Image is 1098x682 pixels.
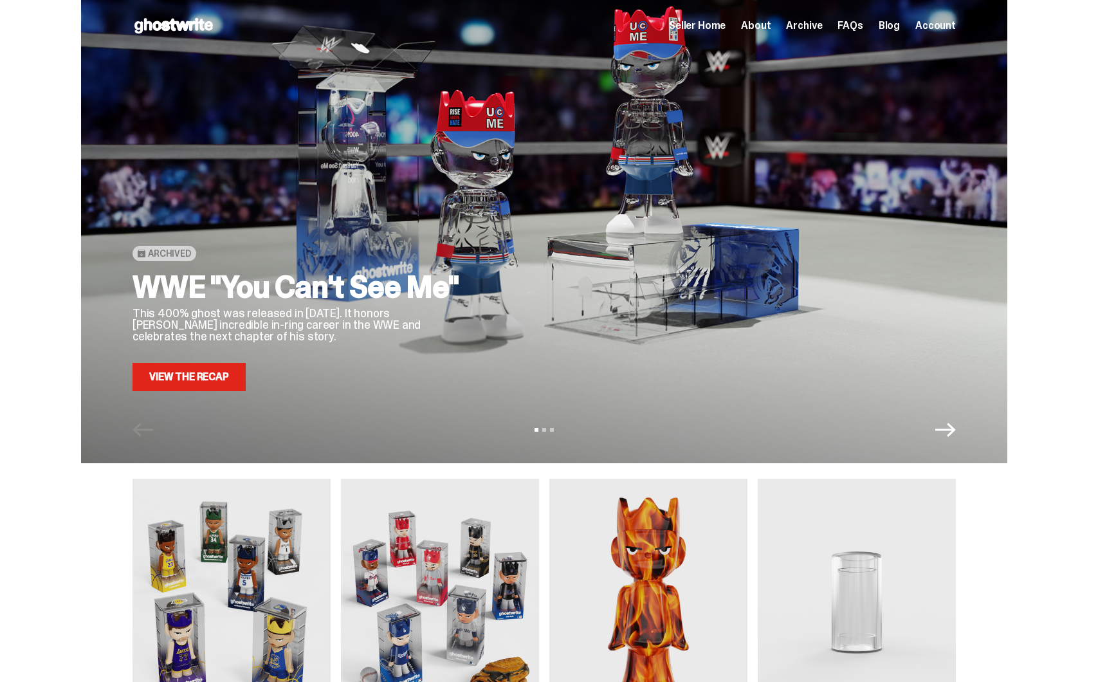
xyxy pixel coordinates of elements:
[837,21,863,31] a: FAQs
[550,428,554,432] button: View slide 3
[133,308,467,342] p: This 400% ghost was released in [DATE]. It honors [PERSON_NAME] incredible in-ring career in the ...
[148,248,191,259] span: Archived
[542,428,546,432] button: View slide 2
[133,363,246,391] a: View the Recap
[133,272,467,302] h2: WWE "You Can't See Me"
[879,21,900,31] a: Blog
[669,21,726,31] a: Seller Home
[786,21,822,31] a: Archive
[935,419,956,440] button: Next
[915,21,956,31] a: Account
[535,428,538,432] button: View slide 1
[741,21,771,31] a: About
